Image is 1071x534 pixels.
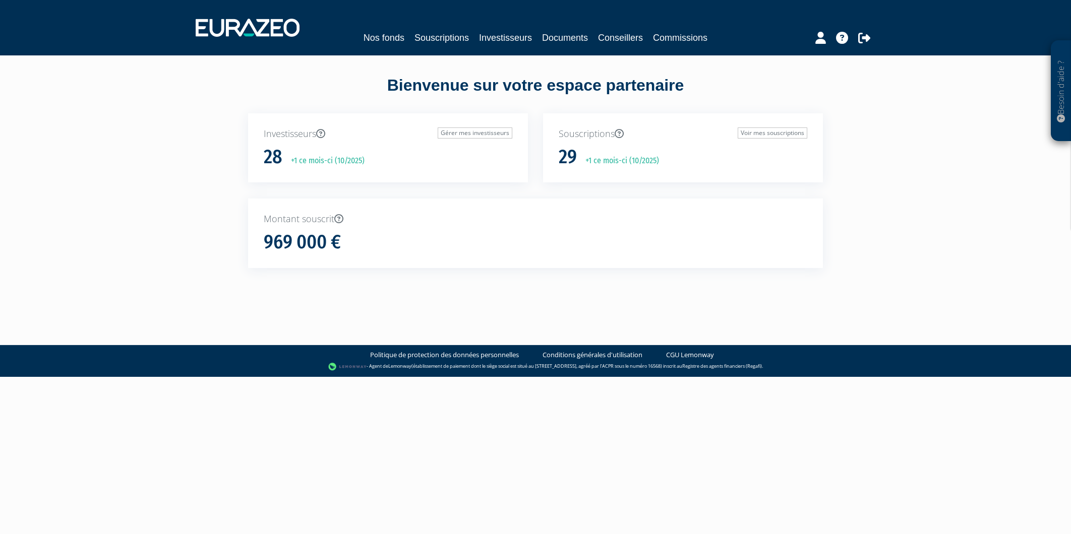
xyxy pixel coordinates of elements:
p: Besoin d'aide ? [1055,46,1067,137]
p: Souscriptions [559,127,807,141]
div: Bienvenue sur votre espace partenaire [241,74,830,113]
h1: 969 000 € [264,232,341,253]
a: Souscriptions [414,31,469,45]
h1: 29 [559,147,577,168]
a: CGU Lemonway [666,350,714,360]
a: Registre des agents financiers (Regafi) [682,363,762,369]
a: Conditions générales d'utilisation [543,350,642,360]
a: Investisseurs [479,31,532,45]
a: Lemonway [388,363,411,369]
a: Conseillers [598,31,643,45]
a: Voir mes souscriptions [738,127,807,139]
a: Gérer mes investisseurs [438,127,512,139]
a: Commissions [653,31,707,45]
img: logo-lemonway.png [328,362,367,372]
img: 1732889491-logotype_eurazeo_blanc_rvb.png [196,19,300,37]
a: Documents [542,31,588,45]
div: - Agent de (établissement de paiement dont le siège social est situé au [STREET_ADDRESS], agréé p... [10,362,1061,372]
p: +1 ce mois-ci (10/2025) [284,155,365,167]
p: Investisseurs [264,127,512,141]
p: +1 ce mois-ci (10/2025) [578,155,659,167]
a: Politique de protection des données personnelles [370,350,519,360]
h1: 28 [264,147,282,168]
a: Nos fonds [364,31,404,45]
p: Montant souscrit [264,213,807,226]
